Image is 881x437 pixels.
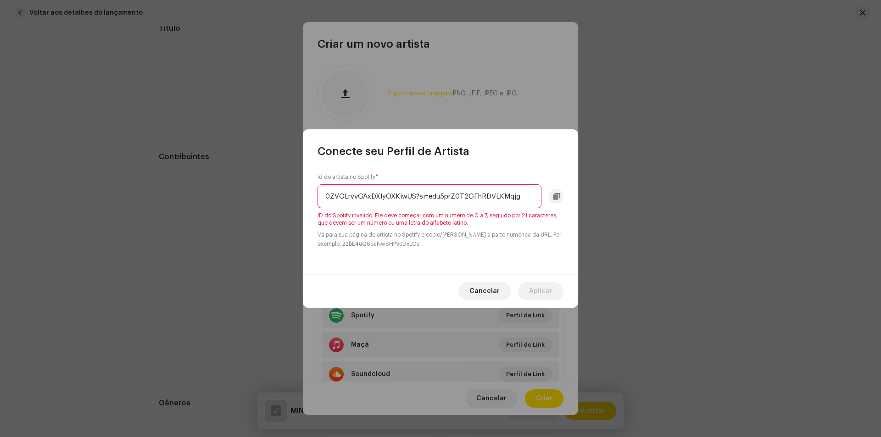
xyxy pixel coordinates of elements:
[318,144,469,159] span: Conecte seu Perfil de Artista
[469,288,500,294] font: Cancelar
[529,288,552,294] font: Aplicar
[318,213,558,226] font: ID do Spotify inválido. Ele deve começar com um número de 0 a 7, seguido por 21 caracteres, que d...
[518,282,563,300] button: Aplicar
[318,230,563,249] small: Vá para sua página de artista no Spotify e copie/[PERSON_NAME] a parte numérica da URL. Por exemp...
[458,282,511,300] button: Cancelar
[318,173,379,181] label: Id do artista no Spotify
[318,184,541,208] input: por exemplo 22bE4uQ6baNwSHPVcDxLCe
